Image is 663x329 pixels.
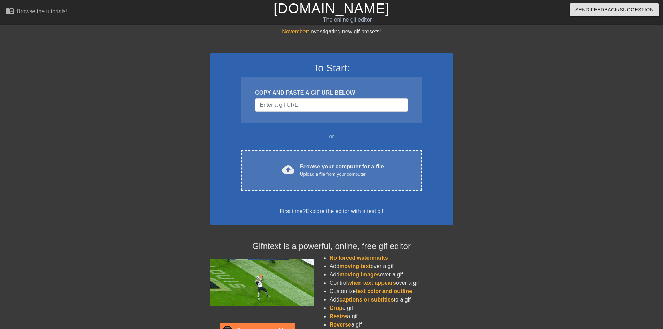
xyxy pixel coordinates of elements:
[300,171,384,178] div: Upload a file from your computer
[219,207,444,216] div: First time?
[219,62,444,74] h3: To Start:
[330,304,453,312] li: a gif
[330,313,347,319] span: Resize
[330,312,453,321] li: a gif
[224,16,470,24] div: The online gif editor
[330,287,453,296] li: Customize
[255,98,408,112] input: Username
[330,296,453,304] li: Add to a gif
[306,208,383,214] a: Explore the editor with a test gif
[330,322,351,328] span: Reverse
[6,7,67,17] a: Browse the tutorials!
[17,8,67,14] div: Browse the tutorials!
[330,271,453,279] li: Add over a gif
[575,6,654,14] span: Send Feedback/Suggestion
[339,297,394,303] span: captions or subtitles
[330,321,453,329] li: a gif
[300,162,384,178] div: Browse your computer for a file
[339,263,371,269] span: moving text
[330,279,453,287] li: Control over a gif
[274,1,389,16] a: [DOMAIN_NAME]
[347,280,396,286] span: when text appears
[282,163,294,176] span: cloud_upload
[570,3,659,16] button: Send Feedback/Suggestion
[6,7,14,15] span: menu_book
[282,29,309,34] span: November:
[330,262,453,271] li: Add over a gif
[210,27,453,36] div: Investigating new gif presets!
[330,255,388,261] span: No forced watermarks
[255,89,408,97] div: COPY AND PASTE A GIF URL BELOW
[210,259,314,306] img: football_small.gif
[330,305,342,311] span: Crop
[356,288,412,294] span: text color and outline
[339,272,380,278] span: moving images
[210,241,453,251] h4: Gifntext is a powerful, online, free gif editor
[228,133,435,141] div: or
